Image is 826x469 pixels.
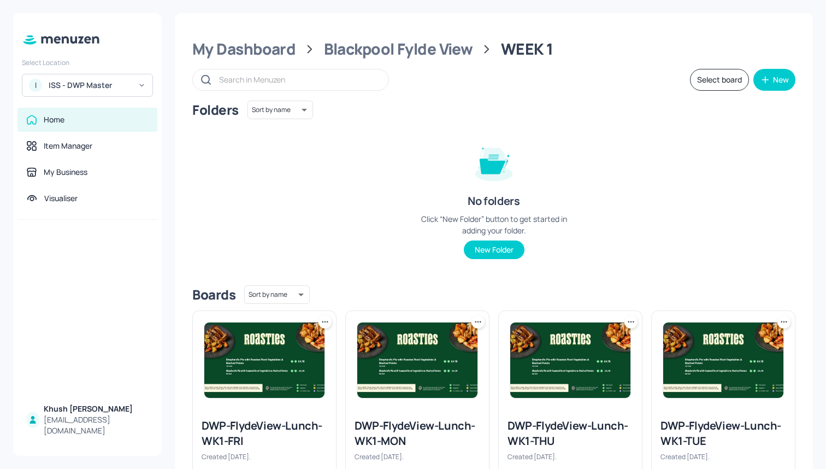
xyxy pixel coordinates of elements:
div: I [29,79,42,92]
div: Sort by name [244,284,310,306]
button: New Folder [464,241,524,259]
button: Select board [690,69,749,91]
img: 2025-09-18-175819596402174pdg1hercv.jpeg [204,323,324,398]
img: folder-empty [467,134,521,189]
button: New [753,69,795,91]
div: Select Location [22,58,153,67]
div: Khush [PERSON_NAME] [44,403,149,414]
div: DWP-FlydeView-Lunch-WK1-THU [508,418,633,449]
div: WEEK 1 [501,39,553,59]
div: Created [DATE]. [202,452,327,461]
div: DWP-FlydeView-Lunch-WK1-FRI [202,418,327,449]
div: Home [44,114,64,125]
div: New [773,76,789,84]
div: Created [DATE]. [660,452,786,461]
div: My Dashboard [192,39,296,59]
div: ISS - DWP Master [49,80,131,91]
div: Blackpool Fylde View [324,39,473,59]
div: DWP-FlydeView-Lunch-WK1-MON [355,418,480,449]
img: 2025-09-18-175819596402174pdg1hercv.jpeg [663,323,783,398]
div: Folders [192,101,239,119]
input: Search in Menuzen [219,72,377,87]
img: 2025-09-18-175819596402174pdg1hercv.jpeg [357,323,477,398]
div: Created [DATE]. [355,452,480,461]
div: No folders [468,194,520,209]
div: Item Manager [44,140,92,151]
div: Click “New Folder” button to get started in adding your folder. [412,213,576,236]
div: My Business [44,167,87,178]
div: Created [DATE]. [508,452,633,461]
div: [EMAIL_ADDRESS][DOMAIN_NAME] [44,414,149,436]
div: Visualiser [44,193,78,204]
div: Sort by name [247,99,313,121]
div: Boards [192,286,235,303]
div: DWP-FlydeView-Lunch-WK1-TUE [660,418,786,449]
img: 2025-09-18-175819596402174pdg1hercv.jpeg [510,323,630,398]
